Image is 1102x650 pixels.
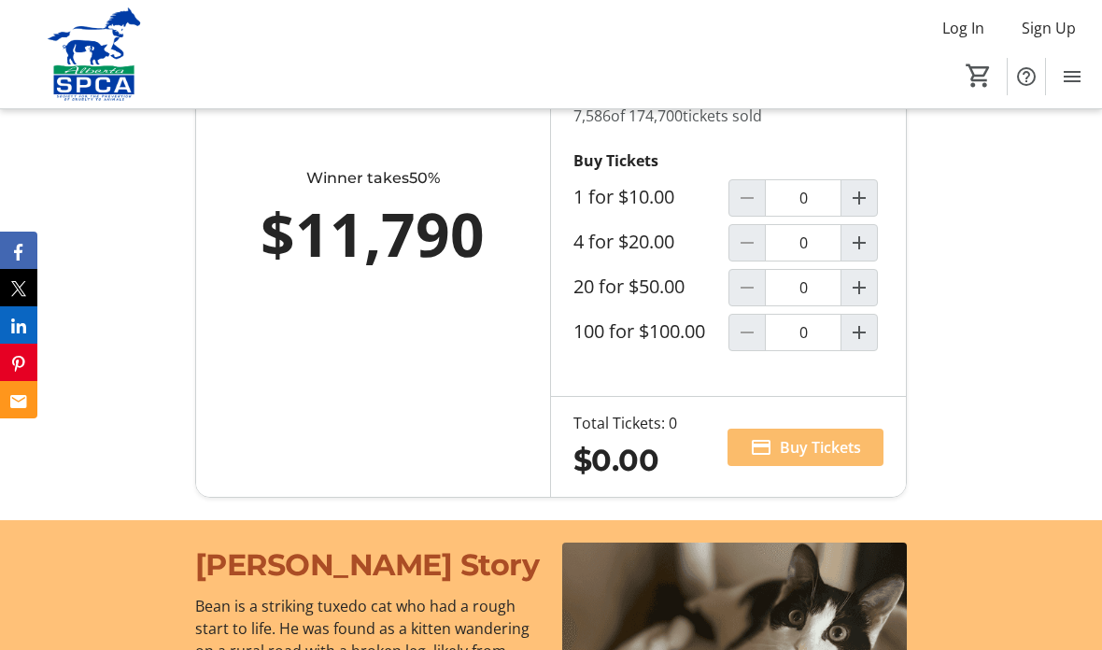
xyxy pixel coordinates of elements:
label: 100 for $100.00 [573,320,705,343]
div: $11,790 [233,190,513,279]
p: 7,586 tickets sold [573,105,883,127]
button: Increment by one [841,270,877,305]
span: Sign Up [1022,17,1076,39]
label: 4 for $20.00 [573,231,674,253]
span: of 174,700 [611,106,683,126]
button: Log In [927,13,999,43]
span: Buy Tickets [780,436,861,459]
button: Menu [1053,58,1091,95]
div: Winner takes [233,167,513,190]
span: [PERSON_NAME] Story [195,546,540,583]
div: Total Tickets: 0 [573,412,677,434]
button: Increment by one [841,225,877,261]
button: Increment by one [841,180,877,216]
button: Increment by one [841,315,877,350]
span: Log In [942,17,984,39]
label: 20 for $50.00 [573,276,685,298]
img: Alberta SPCA's Logo [11,7,177,101]
label: 1 for $10.00 [573,186,674,208]
div: $0.00 [573,438,677,483]
button: Help [1008,58,1045,95]
button: Sign Up [1007,13,1091,43]
strong: Buy Tickets [573,150,658,171]
button: Cart [962,59,996,92]
span: 50% [409,169,440,187]
button: Buy Tickets [728,429,883,466]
